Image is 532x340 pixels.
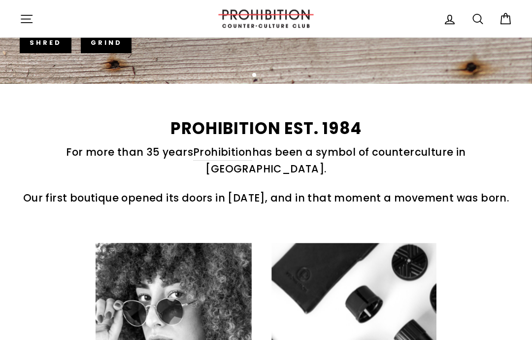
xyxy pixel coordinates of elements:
button: 3 [269,74,274,79]
h2: PROHIBITION EST. 1984 [20,121,512,137]
p: Our first boutique opened its doors in [DATE], and in that moment a movement was born. [20,190,512,206]
img: PROHIBITION COUNTER-CULTURE CLUB [217,10,315,28]
button: 4 [277,74,282,79]
button: 1 [252,73,257,78]
a: Prohibition [193,144,252,161]
button: 2 [261,74,266,79]
a: SHRED [20,34,71,53]
p: For more than 35 years has been a symbol of counterculture in [GEOGRAPHIC_DATA]. [20,144,512,178]
a: GRIND [81,34,132,53]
